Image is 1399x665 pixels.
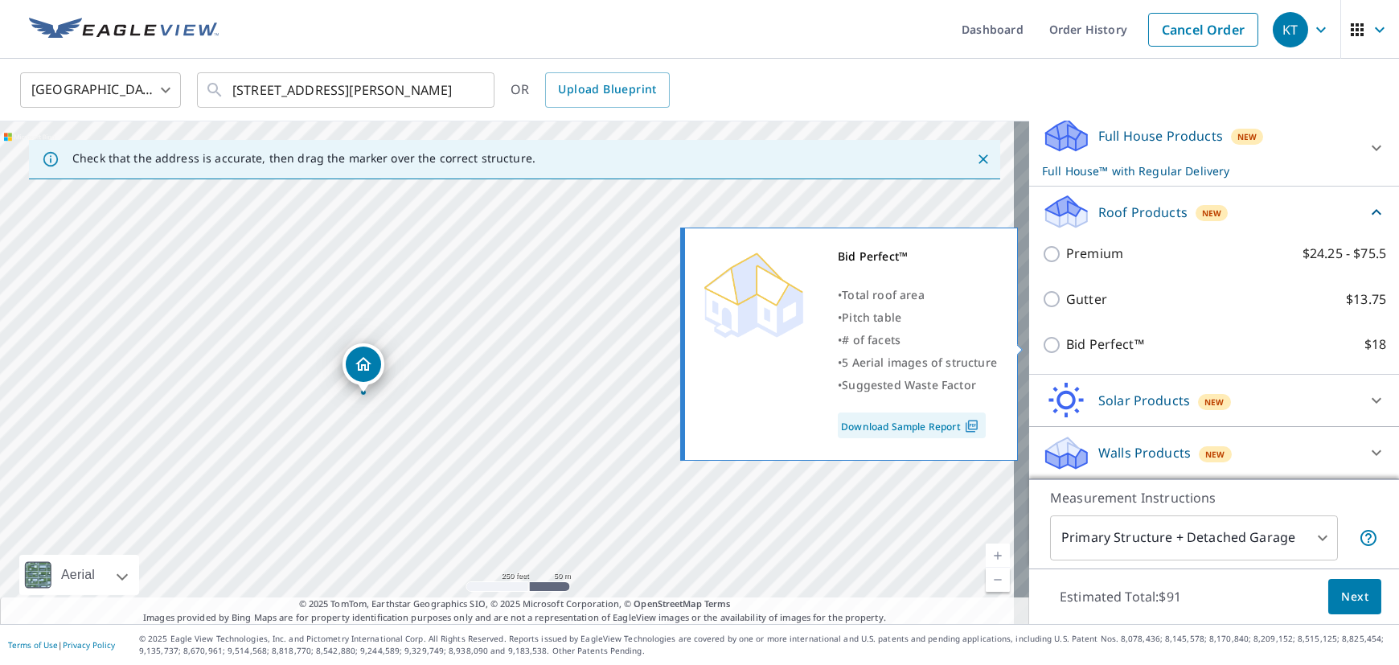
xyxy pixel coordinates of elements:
a: Cancel Order [1148,13,1258,47]
p: Bid Perfect™ [1066,335,1144,355]
span: Upload Blueprint [558,80,656,100]
span: # of facets [842,332,901,347]
a: Upload Blueprint [545,72,669,108]
div: Bid Perfect™ [838,245,997,268]
a: OpenStreetMap [634,597,701,610]
p: Check that the address is accurate, then drag the marker over the correct structure. [72,151,535,166]
div: • [838,306,997,329]
div: • [838,284,997,306]
span: New [1204,396,1225,408]
div: Roof ProductsNew [1042,193,1386,231]
p: Full House™ with Regular Delivery [1042,162,1357,179]
span: 5 Aerial images of structure [842,355,997,370]
p: $24.25 - $75.5 [1303,244,1386,264]
div: Dropped pin, building 1, Residential property, 1809 Bunting Dr North Augusta, SC 29841 [343,343,384,393]
a: Current Level 17, Zoom In [986,544,1010,568]
button: Next [1328,579,1381,615]
a: Terms of Use [8,639,58,651]
p: $18 [1364,335,1386,355]
div: OR [511,72,670,108]
span: Next [1341,587,1368,607]
input: Search by address or latitude-longitude [232,68,462,113]
div: Walls ProductsNew [1042,433,1386,472]
p: $13.75 [1346,289,1386,310]
a: Privacy Policy [63,639,115,651]
div: Aerial [19,555,139,595]
div: KT [1273,12,1308,47]
img: Premium [697,245,810,342]
button: Close [973,149,994,170]
p: Premium [1066,244,1123,264]
span: New [1205,448,1225,461]
div: Primary Structure + Detached Garage [1050,515,1338,560]
p: Full House Products [1098,126,1223,146]
p: Gutter [1066,289,1107,310]
span: Suggested Waste Factor [842,377,976,392]
div: Aerial [56,555,100,595]
p: Estimated Total: $91 [1047,579,1194,614]
a: Terms [704,597,731,610]
img: EV Logo [29,18,219,42]
p: © 2025 Eagle View Technologies, Inc. and Pictometry International Corp. All Rights Reserved. Repo... [139,633,1391,657]
a: Download Sample Report [838,413,986,438]
div: • [838,329,997,351]
span: New [1237,130,1257,143]
img: Pdf Icon [961,419,983,433]
div: Full House ProductsNewFull House™ with Regular Delivery [1042,117,1386,179]
p: Solar Products [1098,391,1190,410]
p: | [8,640,115,650]
p: Walls Products [1098,443,1191,462]
div: • [838,374,997,396]
span: © 2025 TomTom, Earthstar Geographics SIO, © 2025 Microsoft Corporation, © [299,597,731,611]
a: Current Level 17, Zoom Out [986,568,1010,592]
p: Measurement Instructions [1050,488,1378,507]
div: • [838,351,997,374]
div: [GEOGRAPHIC_DATA] [20,68,181,113]
div: Solar ProductsNew [1042,381,1386,420]
p: Roof Products [1098,203,1188,222]
span: Pitch table [842,310,901,325]
span: Total roof area [842,287,925,302]
span: Your report will include the primary structure and a detached garage if one exists. [1359,528,1378,548]
span: New [1202,207,1222,220]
